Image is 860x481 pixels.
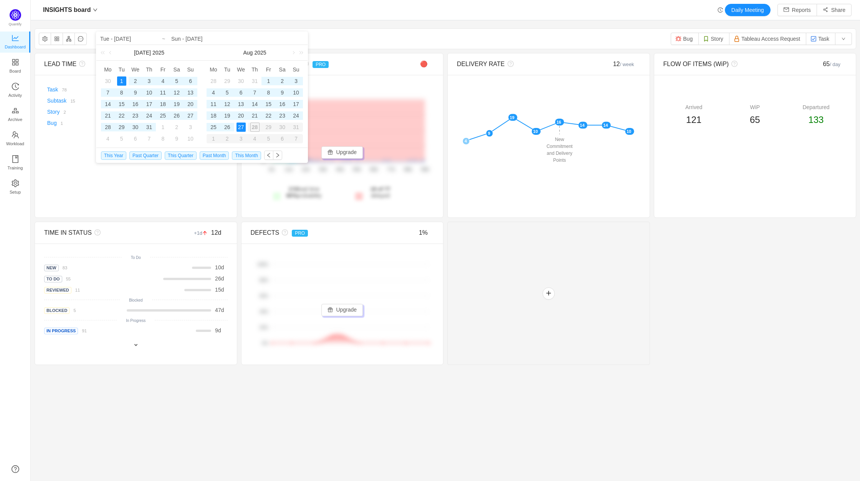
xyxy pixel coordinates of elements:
[66,98,75,104] a: 15
[47,109,60,115] a: Story
[101,110,115,121] td: July 21, 2025
[103,88,112,97] div: 7
[172,88,181,97] div: 12
[61,121,63,126] small: 1
[115,87,129,98] td: July 8, 2025
[156,64,170,75] th: Fri
[234,66,248,73] span: We
[10,184,21,200] span: Setup
[278,111,287,120] div: 23
[250,76,259,86] div: 31
[261,87,275,98] td: August 8, 2025
[156,121,170,133] td: August 1, 2025
[129,121,142,133] td: July 30, 2025
[264,88,273,97] div: 8
[71,287,80,293] a: 11
[63,33,75,45] button: icon: apartment
[209,76,218,86] div: 28
[264,100,273,109] div: 15
[144,100,154,109] div: 17
[103,76,112,86] div: 30
[261,98,275,110] td: August 15, 2025
[144,111,154,120] div: 24
[12,179,19,187] i: icon: setting
[69,307,76,313] a: 5
[117,111,126,120] div: 22
[542,134,577,165] div: New Commitment and Delivery Points
[698,33,729,45] button: Story
[675,36,681,42] img: 10303
[101,66,115,73] span: Mo
[251,60,388,69] div: PREDICTABILITY
[131,123,140,132] div: 30
[291,76,301,86] div: 3
[420,61,428,67] span: 🔴
[12,35,19,50] a: Dashboard
[289,134,303,143] div: 7
[75,288,80,292] small: 11
[248,66,262,73] span: Th
[170,87,184,98] td: July 12, 2025
[275,98,289,110] td: August 16, 2025
[39,33,51,45] button: icon: setting
[209,111,218,120] div: 18
[505,61,514,67] i: icon: question-circle
[275,134,289,143] div: 6
[220,87,234,98] td: August 5, 2025
[115,64,129,75] th: Tue
[156,133,170,144] td: August 8, 2025
[12,155,19,163] i: icon: book
[250,111,259,120] div: 21
[248,121,262,133] td: August 28, 2025
[12,107,19,114] i: icon: gold
[129,75,142,87] td: July 2, 2025
[291,100,301,109] div: 17
[370,186,390,199] span: delayed
[184,64,197,75] th: Sun
[78,327,86,333] a: 91
[117,100,126,109] div: 15
[117,76,126,86] div: 1
[99,45,109,60] a: Last year (Control + left)
[289,45,296,60] a: Next month (PageDown)
[261,121,275,133] td: August 29, 2025
[261,123,275,132] div: 29
[808,114,824,125] span: 133
[12,58,19,66] i: icon: appstore
[220,98,234,110] td: August 12, 2025
[207,66,220,73] span: Mo
[289,133,303,144] td: September 7, 2025
[142,66,156,73] span: Th
[278,100,287,109] div: 16
[101,133,115,144] td: August 4, 2025
[234,87,248,98] td: August 6, 2025
[248,134,262,143] div: 4
[264,76,273,86] div: 1
[234,133,248,144] td: September 3, 2025
[184,75,197,87] td: July 6, 2025
[12,83,19,98] a: Activity
[207,110,220,121] td: August 18, 2025
[82,328,86,333] small: 91
[172,134,181,143] div: 9
[60,109,66,115] a: 2
[220,133,234,144] td: September 2, 2025
[261,133,275,144] td: September 5, 2025
[275,110,289,121] td: August 23, 2025
[142,87,156,98] td: July 10, 2025
[129,66,142,73] span: We
[172,76,181,86] div: 5
[234,134,248,143] div: 3
[44,61,76,67] span: LEAD TIME
[289,121,303,133] td: August 31, 2025
[103,123,112,132] div: 28
[248,64,262,75] th: Thu
[12,34,19,42] i: icon: line-chart
[51,33,63,45] button: icon: appstore
[12,465,19,473] a: icon: question-circle
[186,111,195,120] div: 27
[264,111,273,120] div: 22
[248,123,262,132] div: 28
[131,134,140,143] div: 6
[184,66,197,73] span: Su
